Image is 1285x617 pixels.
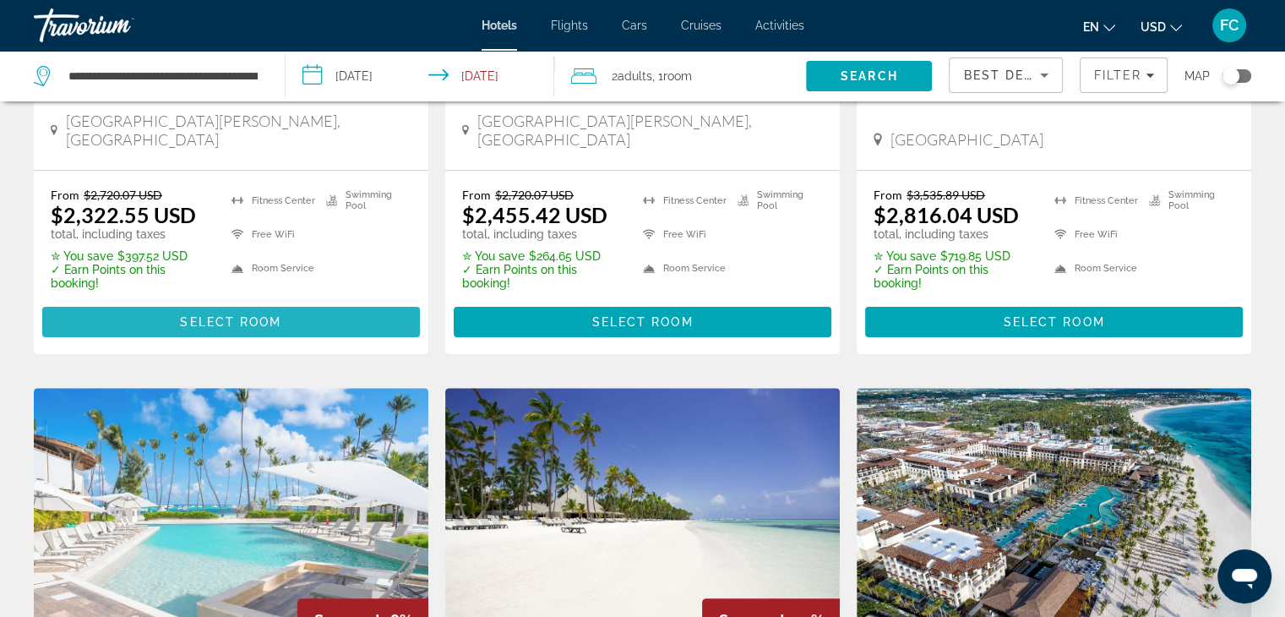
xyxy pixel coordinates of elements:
[180,315,281,329] span: Select Room
[462,249,622,263] p: $264.65 USD
[477,112,823,149] span: [GEOGRAPHIC_DATA][PERSON_NAME], [GEOGRAPHIC_DATA]
[67,63,259,89] input: Search hotel destination
[806,61,932,91] button: Search
[1046,188,1140,213] li: Fitness Center
[42,310,420,329] a: Select Room
[865,307,1243,337] button: Select Room
[841,69,898,83] span: Search
[554,51,806,101] button: Travelers: 2 adults, 0 children
[34,3,203,47] a: Travorium
[223,188,317,213] li: Fitness Center
[66,112,411,149] span: [GEOGRAPHIC_DATA][PERSON_NAME], [GEOGRAPHIC_DATA]
[1220,17,1239,34] span: FC
[84,188,162,202] del: $2,720.07 USD
[1184,64,1210,88] span: Map
[286,51,554,101] button: Select check in and out date
[1210,68,1251,84] button: Toggle map
[51,249,113,263] span: ✮ You save
[51,249,210,263] p: $397.52 USD
[454,310,831,329] a: Select Room
[865,310,1243,329] a: Select Room
[591,315,693,329] span: Select Room
[51,227,210,241] p: total, including taxes
[874,249,936,263] span: ✮ You save
[1003,315,1104,329] span: Select Room
[874,227,1033,241] p: total, including taxes
[1093,68,1141,82] span: Filter
[1217,549,1271,603] iframe: Bouton de lancement de la fenêtre de messagerie
[890,130,1043,149] span: [GEOGRAPHIC_DATA]
[223,221,317,247] li: Free WiFi
[1046,221,1140,247] li: Free WiFi
[874,249,1033,263] p: $719.85 USD
[907,188,985,202] del: $3,535.89 USD
[874,263,1033,290] p: ✓ Earn Points on this booking!
[318,188,411,213] li: Swimming Pool
[618,69,652,83] span: Adults
[1080,57,1168,93] button: Filters
[663,69,692,83] span: Room
[495,188,574,202] del: $2,720.07 USD
[1046,256,1140,281] li: Room Service
[454,307,831,337] button: Select Room
[622,19,647,32] a: Cars
[462,227,622,241] p: total, including taxes
[551,19,588,32] a: Flights
[729,188,823,213] li: Swimming Pool
[634,256,728,281] li: Room Service
[755,19,804,32] a: Activities
[462,249,525,263] span: ✮ You save
[963,68,1051,82] span: Best Deals
[612,64,652,88] span: 2
[1141,14,1182,39] button: Change currency
[1141,20,1166,34] span: USD
[963,65,1048,85] mat-select: Sort by
[652,64,692,88] span: , 1
[1083,14,1115,39] button: Change language
[1207,8,1251,43] button: User Menu
[681,19,721,32] a: Cruises
[874,188,902,202] span: From
[482,19,517,32] a: Hotels
[1141,188,1234,213] li: Swimming Pool
[1083,20,1099,34] span: en
[223,256,317,281] li: Room Service
[462,263,622,290] p: ✓ Earn Points on this booking!
[51,202,196,227] ins: $2,322.55 USD
[51,263,210,290] p: ✓ Earn Points on this booking!
[874,202,1019,227] ins: $2,816.04 USD
[462,188,491,202] span: From
[42,307,420,337] button: Select Room
[634,221,728,247] li: Free WiFi
[462,202,607,227] ins: $2,455.42 USD
[634,188,728,213] li: Fitness Center
[51,188,79,202] span: From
